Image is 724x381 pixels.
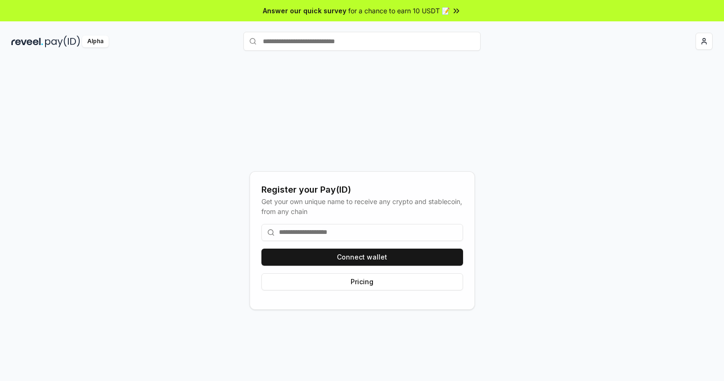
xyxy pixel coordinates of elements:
img: pay_id [45,36,80,47]
button: Connect wallet [261,249,463,266]
span: for a chance to earn 10 USDT 📝 [348,6,450,16]
span: Answer our quick survey [263,6,346,16]
button: Pricing [261,273,463,290]
div: Get your own unique name to receive any crypto and stablecoin, from any chain [261,196,463,216]
img: reveel_dark [11,36,43,47]
div: Register your Pay(ID) [261,183,463,196]
div: Alpha [82,36,109,47]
